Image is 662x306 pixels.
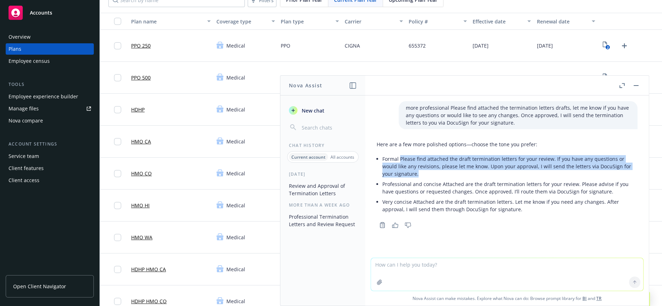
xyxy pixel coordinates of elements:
[9,115,43,126] div: Nova compare
[131,170,152,177] a: HMO CO
[6,3,94,23] a: Accounts
[582,295,587,301] a: BI
[114,42,121,49] input: Toggle Row Selected
[377,141,637,148] p: Here are a few more polished options—choose the tone you prefer:
[537,42,553,49] span: [DATE]
[596,295,602,301] a: TR
[226,234,245,241] span: Medical
[6,43,94,55] a: Plans
[281,74,290,81] span: PPO
[6,151,94,162] a: Service team
[330,154,354,160] p: All accounts
[226,297,245,305] span: Medical
[601,40,612,51] a: View Plan Documents
[9,175,39,186] div: Client access
[131,297,167,305] a: HDHP HMO CO
[470,13,534,30] button: Effective date
[6,175,94,186] a: Client access
[6,115,94,126] a: Nova compare
[114,170,121,177] input: Toggle Row Selected
[114,106,121,113] input: Toggle Row Selected
[409,42,426,49] span: 655372
[402,220,414,230] button: Thumbs down
[382,155,637,177] p: Formal Please find attached the draft termination letters for your review. If you have any questi...
[537,74,553,81] span: [DATE]
[280,202,365,208] div: More than a week ago
[226,74,245,81] span: Medical
[537,18,587,25] div: Renewal date
[114,18,121,25] input: Select all
[30,10,52,16] span: Accounts
[345,42,360,49] span: CIGNA
[473,42,489,49] span: [DATE]
[473,74,489,81] span: [DATE]
[473,18,523,25] div: Effective date
[131,138,151,145] a: HMO CA
[226,42,245,49] span: Medical
[382,198,637,213] p: Very concise Attached are the draft termination letters. Let me know if you need any changes. Aft...
[278,13,342,30] button: Plan type
[286,180,360,199] button: Review and Approval of Termination Letters
[379,222,386,228] svg: Copy to clipboard
[9,55,50,67] div: Employee census
[286,211,360,230] button: Professional Termination Letters and Review Request
[131,234,152,241] a: HMO WA
[6,163,94,174] a: Client features
[280,142,365,148] div: Chat History
[6,91,94,102] a: Employee experience builder
[131,74,151,81] a: PPO 500
[131,202,150,209] a: HMO HI
[289,82,322,89] h1: Nova Assist
[601,72,612,83] a: View Plan Documents
[9,31,31,43] div: Overview
[9,151,39,162] div: Service team
[214,13,278,30] button: Coverage type
[114,74,121,81] input: Toggle Row Selected
[6,31,94,43] a: Overview
[300,122,357,132] input: Search chats
[291,154,325,160] p: Current account
[409,74,426,81] span: 655372
[619,40,630,51] a: Upload Plan Documents
[114,138,121,145] input: Toggle Row Selected
[345,18,395,25] div: Carrier
[131,106,145,113] a: HDHP
[9,163,44,174] div: Client features
[131,266,166,273] a: HDHP HMO CA
[9,91,78,102] div: Employee experience builder
[382,180,637,195] p: Professional and concise Attached are the draft termination letters for your review. Please advis...
[226,138,245,145] span: Medical
[300,107,324,114] span: New chat
[128,13,214,30] button: Plan name
[226,202,245,209] span: Medical
[226,266,245,273] span: Medical
[13,283,66,290] span: Open Client Navigator
[286,104,360,117] button: New chat
[131,18,203,25] div: Plan name
[406,104,630,126] p: more professional Please find attached the termination letters drafts, let me know if you have an...
[409,18,459,25] div: Policy #
[131,42,151,49] a: PPO 250
[280,171,365,177] div: [DATE]
[9,103,39,114] div: Manage files
[281,18,331,25] div: Plan type
[281,42,290,49] span: PPO
[114,234,121,241] input: Toggle Row Selected
[6,141,94,148] div: Account settings
[114,266,121,273] input: Toggle Row Selected
[6,81,94,88] div: Tools
[342,13,406,30] button: Carrier
[6,55,94,67] a: Employee census
[9,43,21,55] div: Plans
[114,202,121,209] input: Toggle Row Selected
[607,45,609,50] text: 2
[216,18,267,25] div: Coverage type
[226,170,245,177] span: Medical
[345,74,360,81] span: CIGNA
[6,103,94,114] a: Manage files
[368,291,646,306] span: Nova Assist can make mistakes. Explore what Nova can do: Browse prompt library for and
[114,298,121,305] input: Toggle Row Selected
[534,13,598,30] button: Renewal date
[619,72,630,83] a: Upload Plan Documents
[226,106,245,113] span: Medical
